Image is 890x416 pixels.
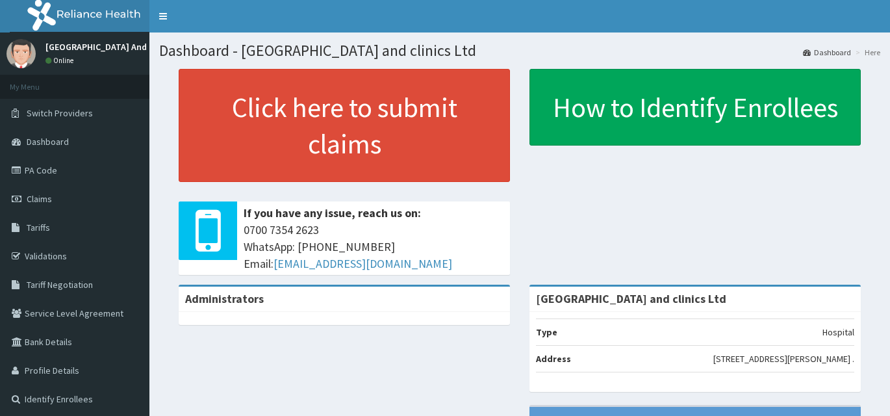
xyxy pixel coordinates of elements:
[159,42,880,59] h1: Dashboard - [GEOGRAPHIC_DATA] and clinics Ltd
[45,56,77,65] a: Online
[244,222,503,272] span: 0700 7354 2623 WhatsApp: [PHONE_NUMBER] Email:
[852,47,880,58] li: Here
[6,39,36,68] img: User Image
[27,136,69,148] span: Dashboard
[536,291,726,306] strong: [GEOGRAPHIC_DATA] and clinics Ltd
[536,326,557,338] b: Type
[822,326,854,339] p: Hospital
[27,279,93,291] span: Tariff Negotiation
[803,47,851,58] a: Dashboard
[27,222,50,233] span: Tariffs
[185,291,264,306] b: Administrators
[45,42,176,51] p: [GEOGRAPHIC_DATA] And Clinics
[179,69,510,182] a: Click here to submit claims
[529,69,861,146] a: How to Identify Enrollees
[244,205,421,220] b: If you have any issue, reach us on:
[27,107,93,119] span: Switch Providers
[713,352,854,365] p: [STREET_ADDRESS][PERSON_NAME] .
[273,256,452,271] a: [EMAIL_ADDRESS][DOMAIN_NAME]
[27,193,52,205] span: Claims
[536,353,571,365] b: Address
